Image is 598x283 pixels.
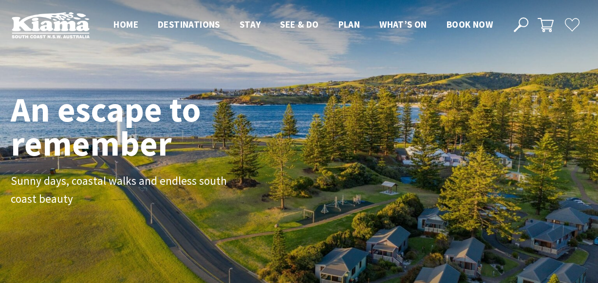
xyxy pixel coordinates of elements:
[240,18,261,30] span: Stay
[113,18,138,30] span: Home
[158,18,220,30] span: Destinations
[447,18,493,30] span: Book now
[11,92,279,160] h1: An escape to remember
[379,18,427,30] span: What’s On
[12,12,90,38] img: Kiama Logo
[11,172,230,208] p: Sunny days, coastal walks and endless south coast beauty
[104,17,503,33] nav: Main Menu
[280,18,318,30] span: See & Do
[338,18,360,30] span: Plan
